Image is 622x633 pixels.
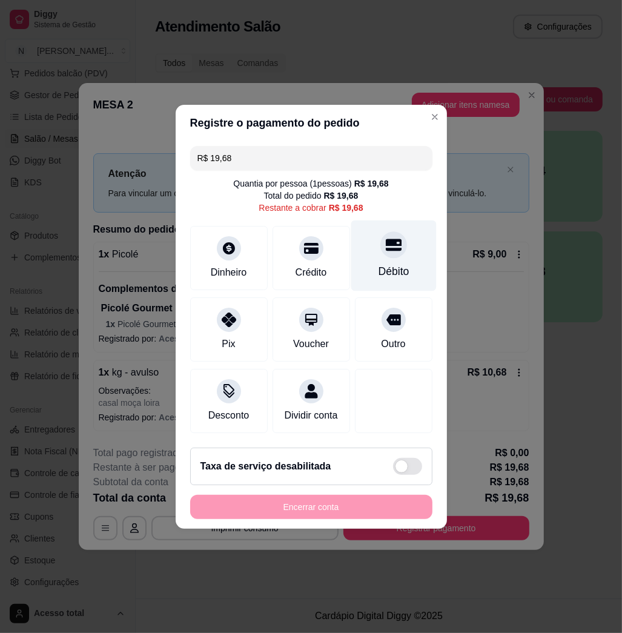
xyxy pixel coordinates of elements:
div: Outro [381,337,405,351]
div: Quantia por pessoa ( 1 pessoas) [233,177,388,190]
div: Débito [378,263,409,279]
div: Dinheiro [211,265,247,280]
div: Total do pedido [264,190,359,202]
div: R$ 19,68 [324,190,359,202]
div: R$ 19,68 [329,202,363,214]
div: Dividir conta [284,408,337,423]
div: Voucher [293,337,329,351]
div: Pix [222,337,235,351]
div: Desconto [208,408,250,423]
div: Restante a cobrar [259,202,363,214]
header: Registre o pagamento do pedido [176,105,447,141]
button: Close [425,107,445,127]
div: Crédito [296,265,327,280]
h2: Taxa de serviço desabilitada [200,459,331,474]
input: Ex.: hambúrguer de cordeiro [197,146,425,170]
div: R$ 19,68 [354,177,389,190]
